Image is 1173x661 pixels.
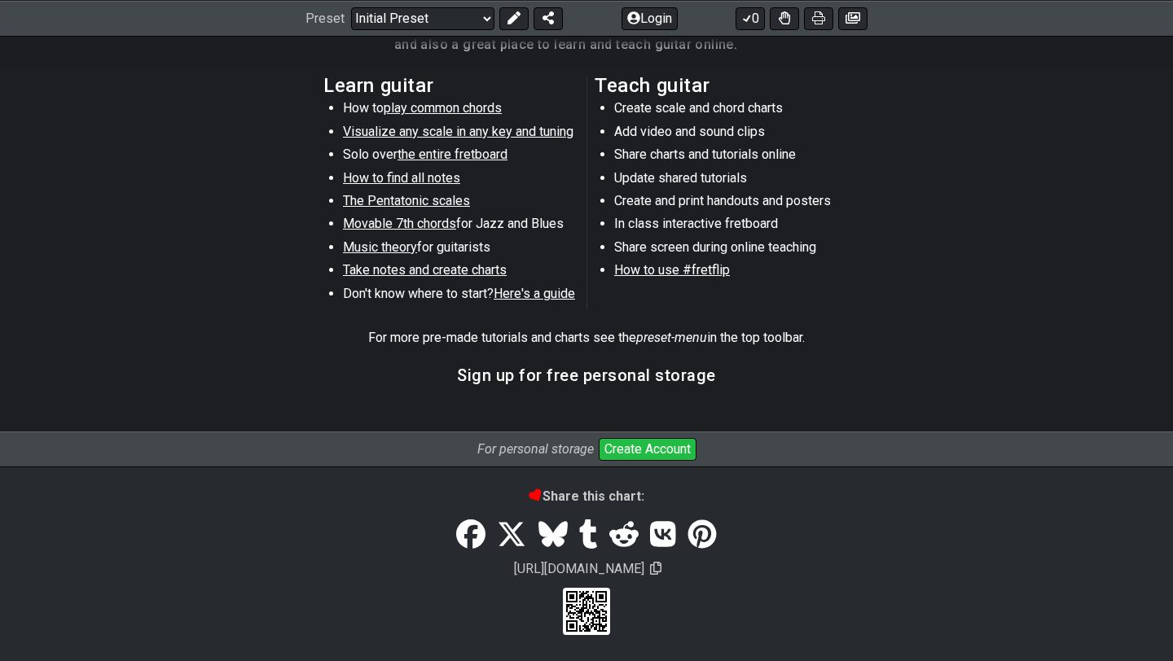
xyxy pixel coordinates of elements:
button: Edit Preset [499,7,529,29]
h2: Teach guitar [595,77,850,94]
a: Pinterest [682,512,723,558]
span: Take notes and create charts [343,262,507,278]
b: Share this chart: [529,488,644,504]
a: Reddit [604,512,644,558]
span: the entire fretboard [398,147,507,162]
h2: Learn guitar [323,77,578,94]
button: Toggle Dexterity for all fretkits [770,7,799,29]
select: Preset [351,7,494,29]
a: Share on Facebook [450,512,491,558]
h4: and also a great place to learn and teach guitar online. [394,36,779,54]
span: Music theory [343,239,417,255]
span: Preset [305,11,345,26]
span: How to find all notes [343,170,460,186]
li: Don't know where to start? [343,285,575,308]
span: How to use #fretflip [614,262,730,278]
span: Movable 7th chords [343,216,456,231]
li: Create scale and chord charts [614,99,846,122]
em: preset-menu [636,330,707,345]
button: Create image [838,7,868,29]
li: Share charts and tutorials online [614,146,846,169]
li: Update shared tutorials [614,169,846,192]
button: Print [804,7,833,29]
button: 0 [736,7,765,29]
a: Tumblr [573,512,604,558]
a: Bluesky [532,512,573,558]
li: Create and print handouts and posters [614,192,846,215]
a: VK [644,512,682,558]
span: Visualize any scale in any key and tuning [343,124,573,139]
li: In class interactive fretboard [614,215,846,238]
p: For more pre-made tutorials and charts see the in the top toolbar. [368,329,805,347]
li: Solo over [343,146,575,169]
a: Tweet [491,512,532,558]
h3: Sign up for free personal storage [457,366,716,384]
div: Scan to view on your cellphone. [563,588,610,635]
li: for guitarists [343,239,575,261]
button: Create Account [599,438,696,461]
span: Copy url to clipboard [650,561,661,576]
li: Add video and sound clips [614,123,846,146]
li: How to [343,99,575,122]
span: Here's a guide [494,286,575,301]
span: play common chords [384,100,502,116]
span: [URL][DOMAIN_NAME] [512,558,647,579]
i: For personal storage [477,441,594,457]
li: Share screen during online teaching [614,239,846,261]
span: The Pentatonic scales [343,193,470,208]
button: Login [622,7,678,29]
li: for Jazz and Blues [343,215,575,238]
button: Share Preset [534,7,563,29]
